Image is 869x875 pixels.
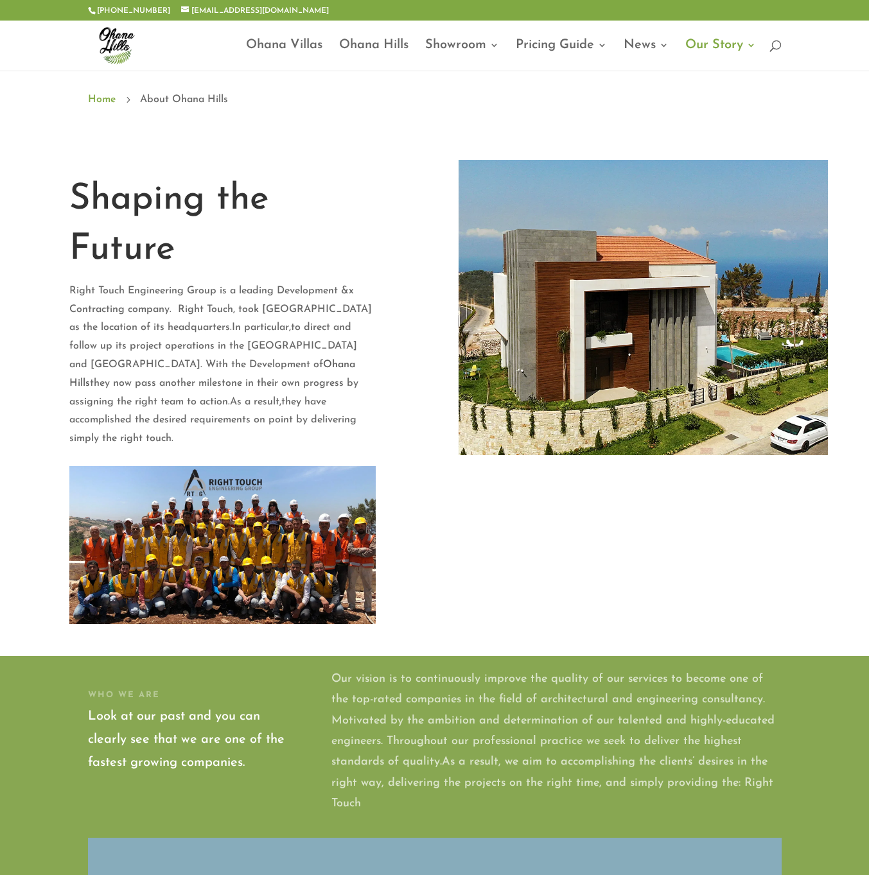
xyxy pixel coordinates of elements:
a: Showroom [425,40,499,71]
a: News [624,40,669,71]
span: As a result, we aim to a [442,756,568,768]
span: In particular, [232,322,291,333]
p: Right Touch Engineering Group is a leading Development &x Contracting company. Right Touch, took ... [69,282,376,448]
img: Luxury Villas in Lebanon - About us - img1 [459,160,828,455]
span: About Ohana Hills [140,91,228,108]
a: Ohana Villas [246,40,322,71]
p: Who We Are [88,688,294,703]
a: [PHONE_NUMBER] [97,7,170,15]
a: Pricing Guide [516,40,607,71]
a: Our Story [685,40,756,71]
a: Ohana Hills [69,360,355,388]
h1: Shaping the Future [69,175,376,282]
span: 5 [122,94,134,105]
p: Look at our past and you can clearly see that we are one of the fastest growing companies. [88,705,294,774]
a: Ohana Hills [339,40,408,71]
img: ohana-hills [91,19,142,71]
a: Home [88,91,116,108]
p: Our vision is to continuously improve the quality of our services to become one of the top-rated ... [331,669,781,815]
img: Luxury Villas In Lebanon - Right Touch Teams [69,466,376,624]
span: As a result, [230,397,281,407]
a: [EMAIL_ADDRESS][DOMAIN_NAME] [181,7,329,15]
